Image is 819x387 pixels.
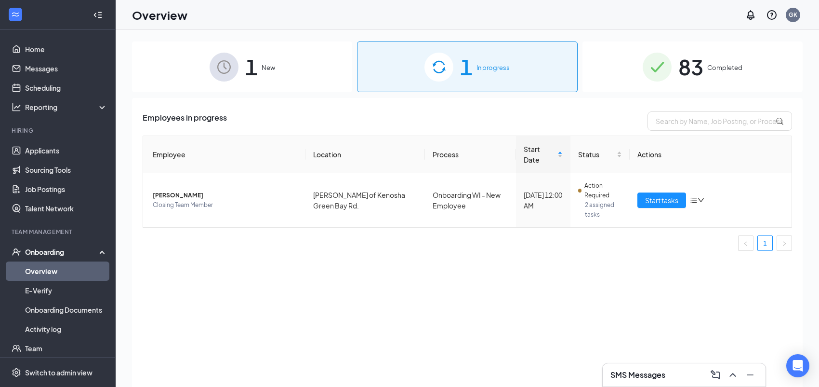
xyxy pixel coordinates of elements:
a: Activity log [25,319,107,339]
h3: SMS Messages [610,370,665,380]
div: Reporting [25,102,108,112]
a: Team [25,339,107,358]
a: Messages [25,59,107,78]
button: ChevronUp [725,367,740,383]
div: Team Management [12,228,106,236]
span: left [743,241,749,247]
button: Minimize [742,367,758,383]
button: left [738,235,753,251]
th: Status [570,136,630,173]
div: Switch to admin view [25,368,92,377]
span: Employees in progress [143,111,227,131]
svg: Settings [12,368,21,377]
a: Applicants [25,141,107,160]
span: Status [578,149,615,160]
span: Closing Team Member [153,200,298,210]
span: Start tasks [645,195,678,206]
th: Actions [630,136,792,173]
button: Start tasks [637,193,686,208]
span: Start Date [524,144,555,165]
svg: ChevronUp [727,369,739,381]
svg: Notifications [745,9,756,21]
th: Location [305,136,425,173]
a: Talent Network [25,199,107,218]
span: In progress [476,63,510,72]
td: [PERSON_NAME] of Kenosha Green Bay Rd. [305,173,425,227]
span: [PERSON_NAME] [153,191,298,200]
li: 1 [757,235,773,251]
th: Process [425,136,516,173]
a: Onboarding Documents [25,300,107,319]
li: Next Page [777,235,792,251]
svg: Analysis [12,102,21,112]
li: Previous Page [738,235,753,251]
a: Job Postings [25,180,107,199]
input: Search by Name, Job Posting, or Process [647,111,792,131]
th: Employee [143,136,305,173]
div: Onboarding [25,247,99,257]
span: right [781,241,787,247]
span: down [698,197,704,204]
svg: WorkstreamLogo [11,10,20,19]
a: 1 [758,236,772,250]
a: E-Verify [25,281,107,300]
span: 83 [678,50,703,83]
svg: Minimize [744,369,756,381]
span: 1 [460,50,473,83]
span: New [262,63,275,72]
div: Open Intercom Messenger [786,354,809,377]
button: right [777,235,792,251]
svg: UserCheck [12,247,21,257]
a: Home [25,40,107,59]
div: Hiring [12,126,106,135]
button: ComposeMessage [708,367,723,383]
a: Scheduling [25,78,107,97]
span: bars [690,196,698,204]
div: GK [789,11,797,19]
a: Overview [25,262,107,281]
span: 2 assigned tasks [585,200,622,220]
svg: QuestionInfo [766,9,778,21]
span: 1 [245,50,258,83]
a: Sourcing Tools [25,160,107,180]
div: [DATE] 12:00 AM [524,190,563,211]
svg: Collapse [93,10,103,20]
span: Action Required [584,181,622,200]
svg: ComposeMessage [710,369,721,381]
span: Completed [707,63,742,72]
td: Onboarding WI - New Employee [425,173,516,227]
h1: Overview [132,7,187,23]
